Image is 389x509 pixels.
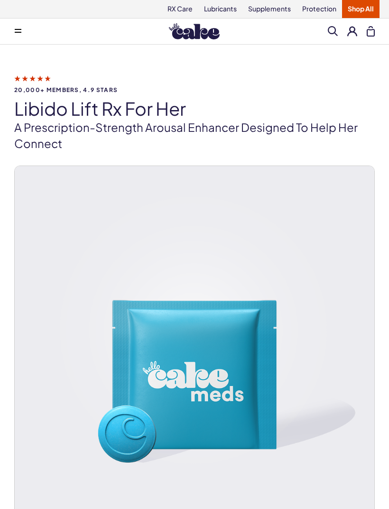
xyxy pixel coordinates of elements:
h1: Libido Lift Rx For Her [14,99,375,119]
span: 20,000+ members, 4.9 stars [14,87,375,93]
img: Hello Cake [169,23,220,39]
a: 20,000+ members, 4.9 stars [14,74,375,93]
p: A prescription-strength arousal enhancer designed to help her connect [14,120,375,151]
